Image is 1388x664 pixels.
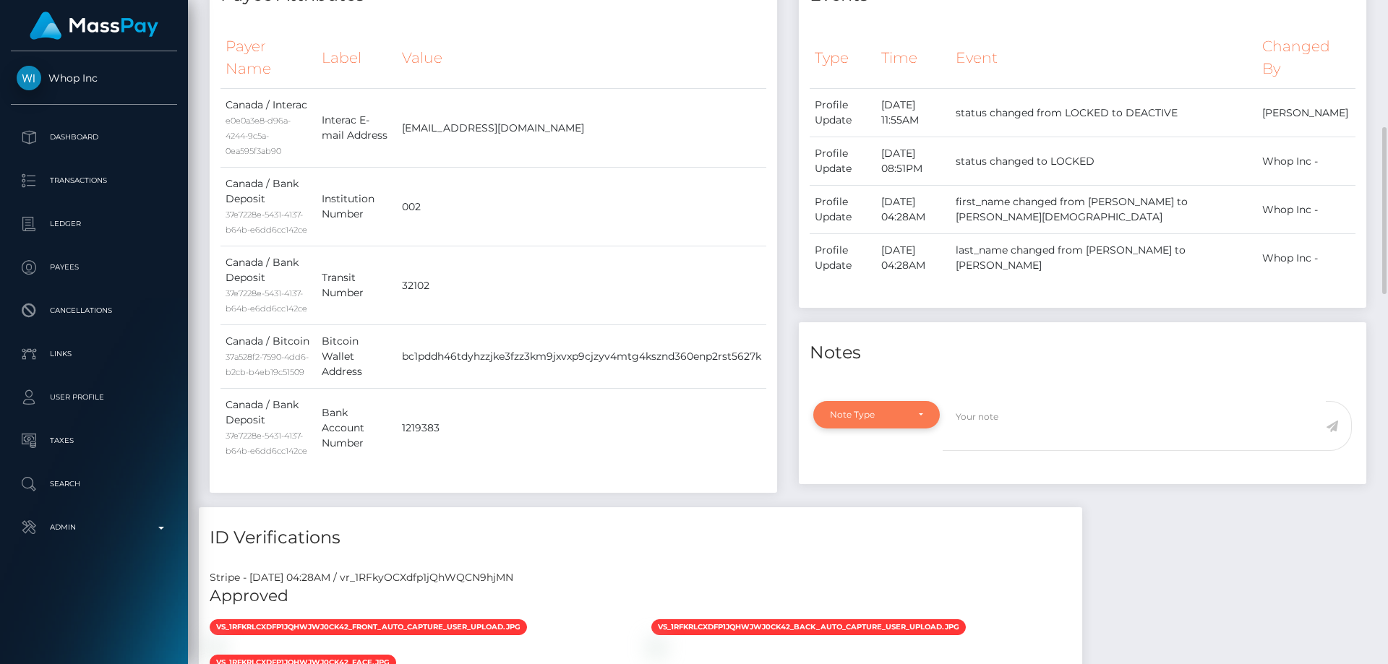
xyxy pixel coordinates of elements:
p: Ledger [17,213,171,235]
td: Profile Update [810,137,876,186]
a: Payees [11,249,177,285]
p: User Profile [17,387,171,408]
div: Note Type [830,409,907,421]
td: Whop Inc - [1257,234,1355,283]
img: Whop Inc [17,66,41,90]
td: 1219383 [397,389,766,467]
td: Institution Number [317,168,397,246]
th: Value [397,27,766,88]
td: Whop Inc - [1257,186,1355,234]
th: Type [810,27,876,88]
td: Whop Inc - [1257,137,1355,186]
td: Canada / Bank Deposit [220,246,317,325]
td: Transit Number [317,246,397,325]
small: 37e7228e-5431-4137-b64b-e6dd6cc142ce [226,431,307,456]
td: last_name changed from [PERSON_NAME] to [PERSON_NAME] [951,234,1257,283]
td: [PERSON_NAME] [1257,89,1355,137]
td: [EMAIL_ADDRESS][DOMAIN_NAME] [397,89,766,168]
td: status changed from LOCKED to DEACTIVE [951,89,1257,137]
td: first_name changed from [PERSON_NAME] to [PERSON_NAME][DEMOGRAPHIC_DATA] [951,186,1257,234]
h4: ID Verifications [210,525,1071,551]
a: Taxes [11,423,177,459]
h4: Notes [810,340,1355,366]
a: Search [11,466,177,502]
p: Cancellations [17,300,171,322]
a: Admin [11,509,177,546]
span: vs_1RFkrlCXdfp1jQhWJwJ0CK42_back_auto_capture_user_upload.jpg [651,619,966,635]
img: MassPay Logo [30,12,158,40]
td: 32102 [397,246,766,325]
th: Payer Name [220,27,317,88]
td: [DATE] 04:28AM [876,186,951,234]
th: Event [951,27,1257,88]
th: Label [317,27,397,88]
p: Taxes [17,430,171,452]
img: vr_1RFkyOCXdfp1jQhWQCN9hjMNfile_1RFkxPCXdfp1jQhWENke2nIr [210,641,221,652]
td: status changed to LOCKED [951,137,1257,186]
p: Payees [17,256,171,278]
td: Profile Update [810,89,876,137]
p: Links [17,343,171,365]
a: Cancellations [11,293,177,329]
th: Time [876,27,951,88]
td: Canada / Interac [220,89,317,168]
h5: Approved [210,585,1071,608]
p: Search [17,473,171,495]
td: bc1pddh46tdyhzzjke3fzz3km9jxvxp9cjzyv4mtg4ksznd360enp2rst5627k [397,325,766,389]
td: [DATE] 08:51PM [876,137,951,186]
td: Profile Update [810,234,876,283]
a: Ledger [11,206,177,242]
p: Dashboard [17,126,171,148]
div: Stripe - [DATE] 04:28AM / vr_1RFkyOCXdfp1jQhWQCN9hjMN [199,570,1082,585]
td: Bitcoin Wallet Address [317,325,397,389]
span: Whop Inc [11,72,177,85]
td: [DATE] 04:28AM [876,234,951,283]
img: vr_1RFkyOCXdfp1jQhWQCN9hjMNfile_1RFkxiCXdfp1jQhWqRWrByCc [651,641,663,652]
th: Changed By [1257,27,1355,88]
small: 37a528f2-7590-4dd6-b2cb-b4eb19c51509 [226,352,309,377]
small: e0e0a3e8-d96a-4244-9c5a-0ea595f3ab90 [226,116,291,156]
td: Canada / Bank Deposit [220,389,317,467]
a: Dashboard [11,119,177,155]
td: Bank Account Number [317,389,397,467]
a: Transactions [11,163,177,199]
small: 37e7228e-5431-4137-b64b-e6dd6cc142ce [226,288,307,314]
td: Interac E-mail Address [317,89,397,168]
span: vs_1RFkrlCXdfp1jQhWJwJ0CK42_front_auto_capture_user_upload.jpg [210,619,527,635]
td: [DATE] 11:55AM [876,89,951,137]
button: Note Type [813,401,940,428]
a: Links [11,336,177,372]
td: Canada / Bank Deposit [220,168,317,246]
a: User Profile [11,379,177,415]
small: 37e7228e-5431-4137-b64b-e6dd6cc142ce [226,210,307,235]
td: Profile Update [810,186,876,234]
p: Admin [17,517,171,538]
td: 002 [397,168,766,246]
td: Canada / Bitcoin [220,325,317,389]
p: Transactions [17,170,171,191]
